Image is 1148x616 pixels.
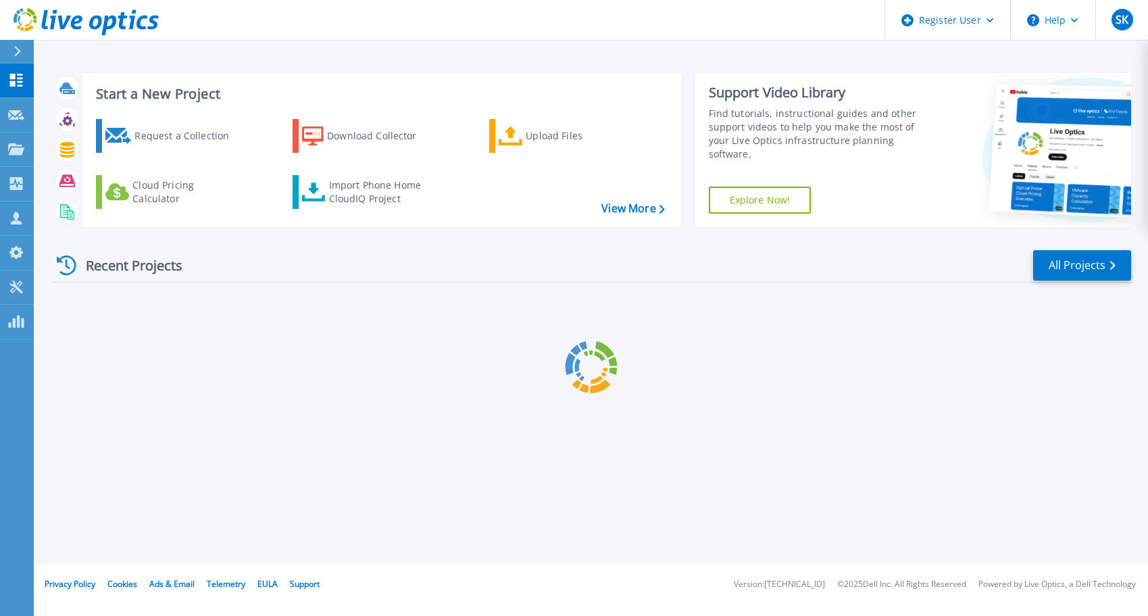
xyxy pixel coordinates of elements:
div: Recent Projects [52,249,201,282]
div: Support Video Library [709,84,930,101]
span: SK [1116,14,1128,25]
a: View More [601,202,664,215]
a: Privacy Policy [45,578,95,590]
a: Upload Files [489,119,640,153]
a: Request a Collection [96,119,247,153]
a: All Projects [1033,250,1131,281]
div: Request a Collection [134,122,243,149]
div: Import Phone Home CloudIQ Project [329,179,434,206]
a: Download Collector [293,119,443,153]
li: Powered by Live Optics, a Dell Technology [978,580,1136,589]
li: © 2025 Dell Inc. All Rights Reserved [837,580,966,589]
a: EULA [257,578,278,590]
div: Download Collector [327,122,435,149]
a: Cloud Pricing Calculator [96,175,247,209]
a: Support [290,578,320,590]
div: Find tutorials, instructional guides and other support videos to help you make the most of your L... [709,107,930,161]
div: Upload Files [526,122,634,149]
a: Telemetry [207,578,245,590]
li: Version: [TECHNICAL_ID] [734,580,825,589]
a: Cookies [107,578,137,590]
a: Ads & Email [149,578,195,590]
a: Explore Now! [709,187,812,214]
div: Cloud Pricing Calculator [132,179,241,206]
h3: Start a New Project [96,87,664,101]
